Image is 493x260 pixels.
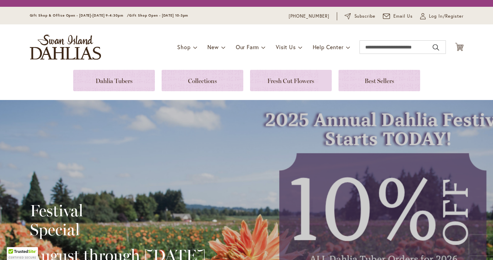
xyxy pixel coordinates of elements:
h2: Festival Special [30,201,206,239]
a: Email Us [383,13,413,20]
a: Log In/Register [420,13,464,20]
span: Subscribe [354,13,376,20]
span: Email Us [393,13,413,20]
span: Visit Us [276,43,295,51]
span: Gift Shop & Office Open - [DATE]-[DATE] 9-4:30pm / [30,13,129,18]
span: Help Center [313,43,344,51]
a: [PHONE_NUMBER] [289,13,330,20]
span: Gift Shop Open - [DATE] 10-3pm [129,13,188,18]
span: Log In/Register [429,13,464,20]
a: store logo [30,35,101,60]
a: Subscribe [345,13,375,20]
span: Our Farm [236,43,259,51]
span: New [207,43,219,51]
button: Search [433,42,439,53]
span: Shop [177,43,190,51]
